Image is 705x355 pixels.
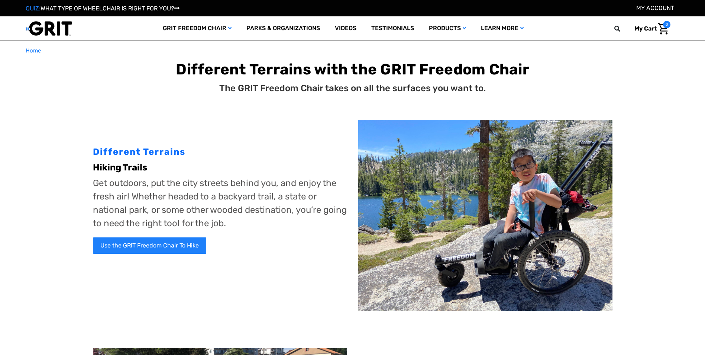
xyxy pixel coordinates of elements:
[26,21,72,36] img: GRIT All-Terrain Wheelchair and Mobility Equipment
[663,21,670,28] span: 0
[618,21,629,36] input: Search
[636,4,674,12] a: Account
[93,237,206,254] a: Use the GRIT Freedom Chair To Hike
[327,16,364,41] a: Videos
[358,120,612,311] img: Child using GRIT Freedom Chair outdoor wheelchair on rocky slope with forest and water background
[634,25,657,32] span: My Cart
[93,145,347,159] div: Different Terrains
[658,23,669,35] img: Cart
[93,162,147,173] b: Hiking Trails
[155,16,239,41] a: GRIT Freedom Chair
[219,81,486,95] p: The GRIT Freedom Chair takes on all the surfaces you want to.
[26,47,41,54] span: Home
[239,16,327,41] a: Parks & Organizations
[26,47,680,55] nav: Breadcrumb
[26,5,41,12] span: QUIZ:
[629,21,670,36] a: Cart with 0 items
[26,5,180,12] a: QUIZ:WHAT TYPE OF WHEELCHAIR IS RIGHT FOR YOU?
[473,16,531,41] a: Learn More
[93,176,347,230] p: Get outdoors, put the city streets behind you, and enjoy the fresh air! Whether headed to a backy...
[176,61,529,78] b: Different Terrains with the GRIT Freedom Chair
[421,16,473,41] a: Products
[26,47,41,55] a: Home
[364,16,421,41] a: Testimonials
